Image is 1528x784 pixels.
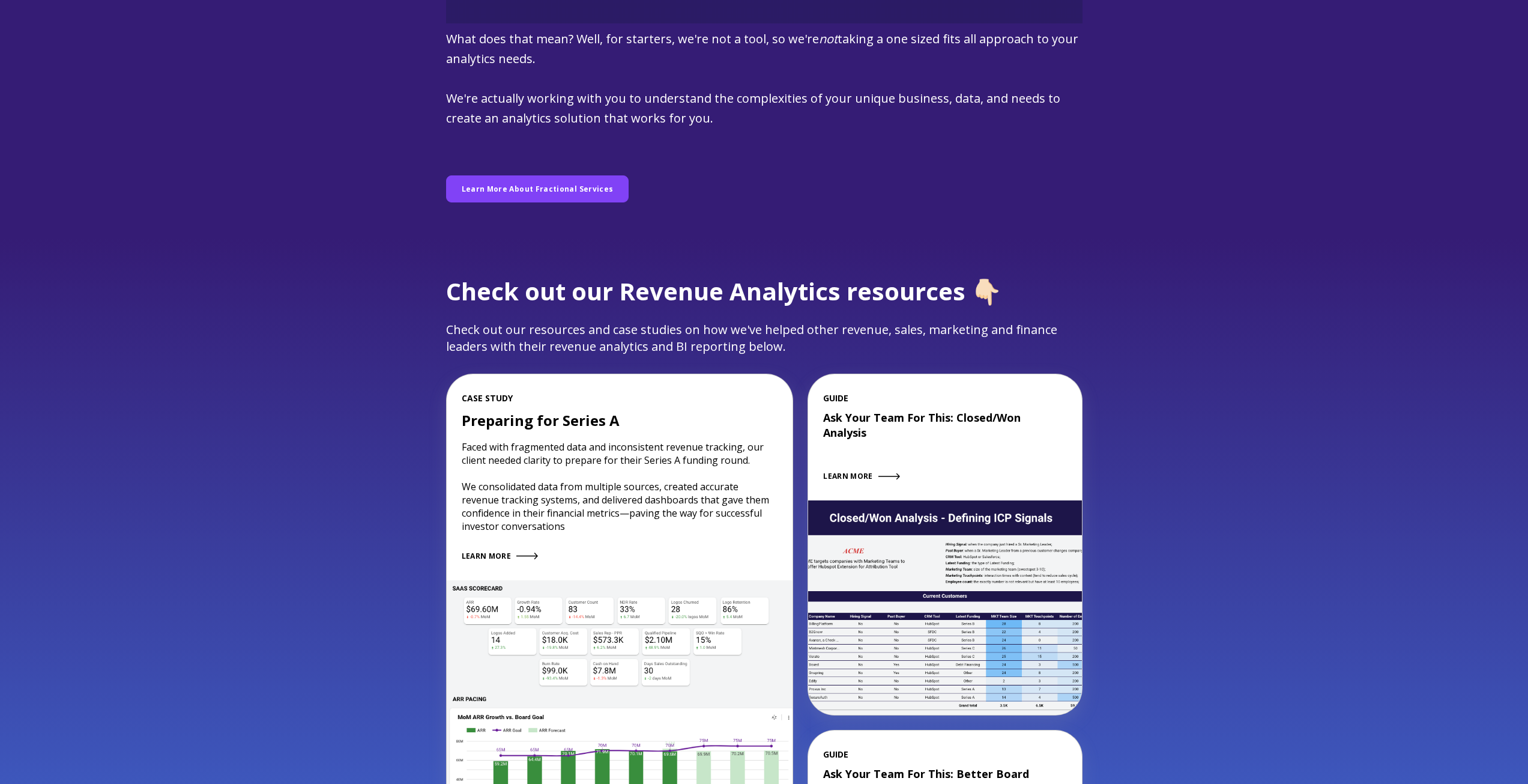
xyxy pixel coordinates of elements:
[823,750,1066,759] span: GUIDE
[823,410,1066,440] h4: Ask Your Team For This: Closed/Won Analysis
[462,440,778,533] p: Faced with fragmented data and inconsistent revenue tracking, our client needed clarity to prepar...
[823,394,1066,403] span: GUIDE
[819,31,838,47] em: not
[462,410,778,431] h3: Preparing for Series A
[808,500,1081,715] img: Closed/Won Analysis
[823,471,873,481] span: LEARN MORE
[462,551,512,561] span: LEARN MORE
[446,321,1057,354] span: Check out our resources and case studies on how we've helped other revenue, sales, marketing and ...
[462,394,778,403] span: CASE STUDY
[462,552,539,561] a: LEARN MORE
[446,11,1083,126] span: What does that mean? Well, for starters, we're not a tool, so we're taking a one sized fits all a...
[823,472,900,481] a: LEARN MORE
[446,175,629,202] a: Learn More About Fractional Services
[446,275,1001,308] span: Check out our Revenue Analytics resources 👇🏻
[462,184,614,194] span: Learn More About Fractional Services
